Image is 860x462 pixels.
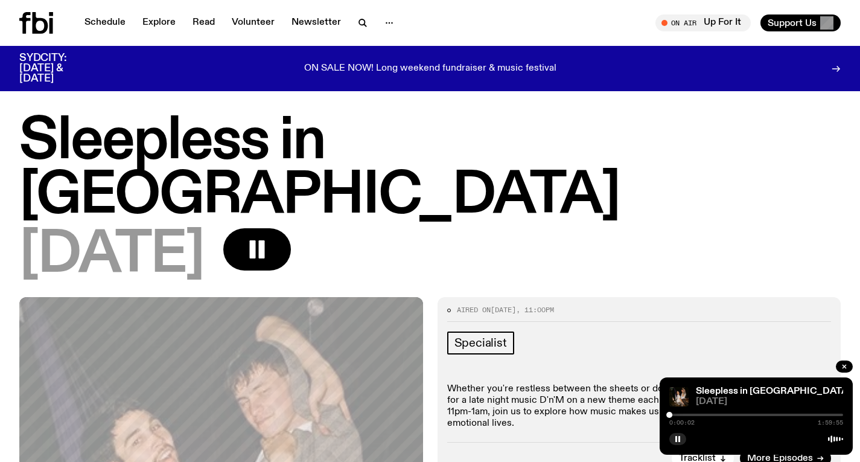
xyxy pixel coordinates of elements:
[669,387,689,406] img: Marcus Whale is on the left, bent to his knees and arching back with a gleeful look his face He i...
[185,14,222,31] a: Read
[447,332,514,355] a: Specialist
[135,14,183,31] a: Explore
[491,305,516,315] span: [DATE]
[696,397,843,406] span: [DATE]
[77,14,133,31] a: Schedule
[818,420,843,426] span: 1:59:55
[19,53,97,84] h3: SYDCITY: [DATE] & [DATE]
[19,115,841,223] h1: Sleepless in [GEOGRAPHIC_DATA]
[304,63,556,74] p: ON SALE NOW! Long weekend fundraiser & music festival
[669,420,695,426] span: 0:00:02
[19,228,204,283] span: [DATE]
[696,387,851,396] a: Sleepless in [GEOGRAPHIC_DATA]
[284,14,348,31] a: Newsletter
[655,14,751,31] button: On AirUp For It
[760,14,841,31] button: Support Us
[454,336,507,350] span: Specialist
[768,18,817,28] span: Support Us
[447,383,832,430] p: Whether you're restless between the sheets or down with the mid-week blues, tune in for a late ni...
[225,14,282,31] a: Volunteer
[516,305,554,315] span: , 11:00pm
[457,305,491,315] span: Aired on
